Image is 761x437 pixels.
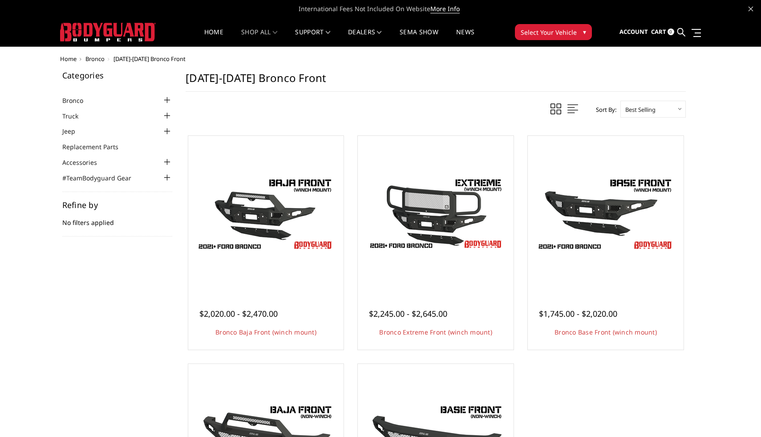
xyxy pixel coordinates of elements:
a: SEMA Show [400,29,438,46]
span: ▾ [583,27,586,37]
span: Cart [651,28,666,36]
a: Bronco [62,96,94,105]
a: Jeep [62,127,86,136]
h1: [DATE]-[DATE] Bronco Front [186,71,686,92]
a: Support [295,29,330,46]
span: $2,020.00 - $2,470.00 [199,308,278,319]
h5: Refine by [62,201,173,209]
label: Sort By: [591,103,616,116]
a: Accessories [62,158,108,167]
span: 0 [668,29,674,35]
a: Bronco [85,55,105,63]
span: Select Your Vehicle [521,28,577,37]
a: Dealers [348,29,382,46]
a: Bodyguard Ford Bronco Bronco Baja Front (winch mount) [190,138,342,290]
a: Home [204,29,223,46]
a: Bronco Extreme Front (winch mount) Bronco Extreme Front (winch mount) [360,138,511,290]
a: Truck [62,111,89,121]
a: Bronco Baja Front (winch mount) [215,328,316,336]
button: Select Your Vehicle [515,24,592,40]
a: Home [60,55,77,63]
span: Account [619,28,648,36]
a: shop all [241,29,277,46]
a: More Info [430,4,460,13]
a: Bronco Base Front (winch mount) [555,328,657,336]
a: Cart 0 [651,20,674,44]
span: $1,745.00 - $2,020.00 [539,308,617,319]
a: #TeamBodyguard Gear [62,173,142,183]
h5: Categories [62,71,173,79]
a: News [456,29,474,46]
a: Freedom Series - Bronco Base Front Bumper Bronco Base Front (winch mount) [530,138,681,290]
span: $2,245.00 - $2,645.00 [369,308,447,319]
a: Bronco Extreme Front (winch mount) [379,328,492,336]
a: Account [619,20,648,44]
span: [DATE]-[DATE] Bronco Front [113,55,186,63]
div: No filters applied [62,201,173,237]
img: BODYGUARD BUMPERS [60,23,156,41]
a: Replacement Parts [62,142,130,151]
